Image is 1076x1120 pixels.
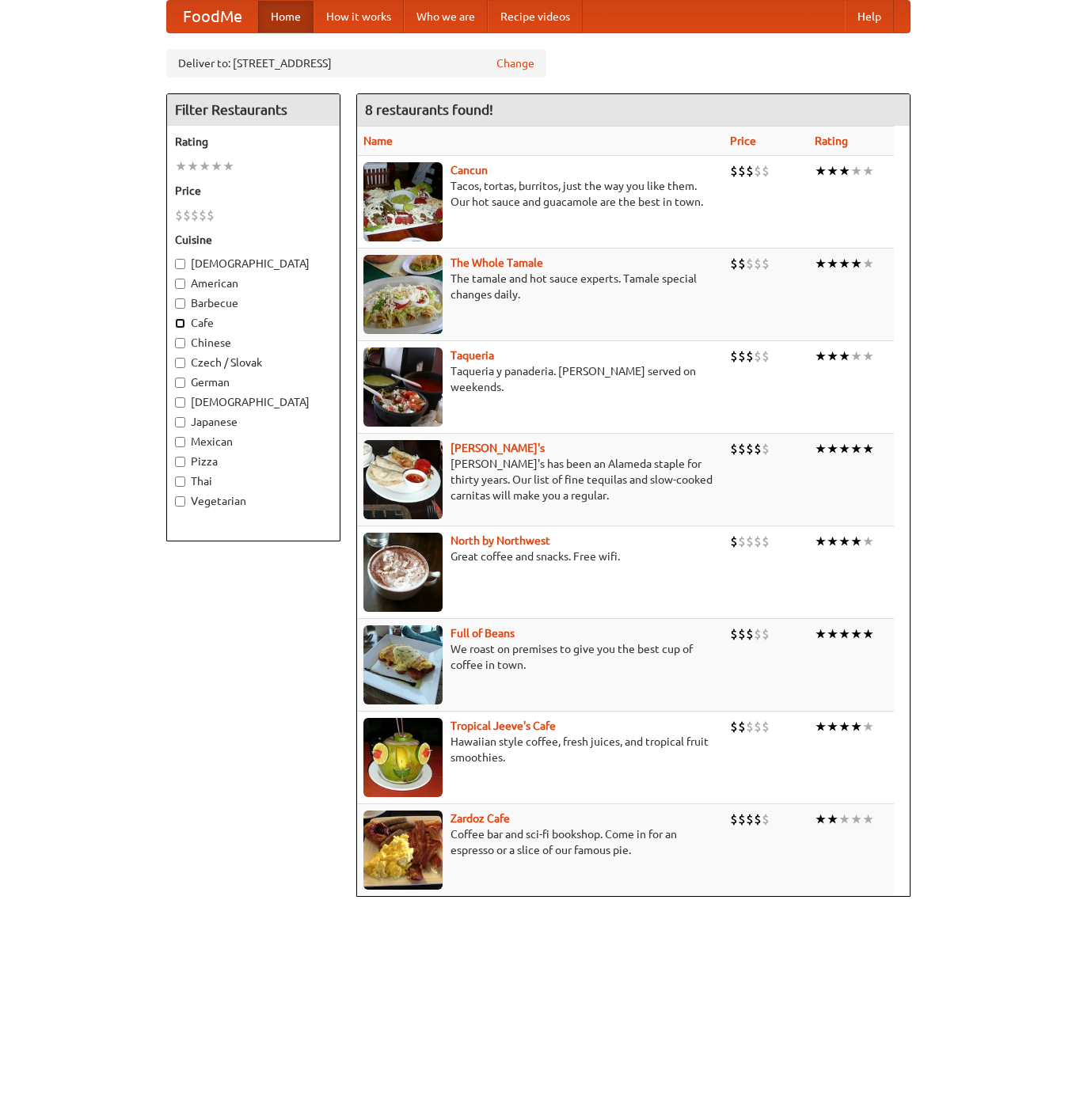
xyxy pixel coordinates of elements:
[838,162,850,180] li: ★
[175,232,332,248] h5: Cuisine
[730,162,738,180] li: $
[363,811,443,890] img: zardoz.jpg
[363,718,443,797] img: jeeves.jpg
[175,183,332,199] h5: Price
[363,347,443,427] img: taqueria.jpg
[222,158,234,175] li: ★
[738,255,746,272] li: $
[838,533,850,550] li: ★
[183,207,191,224] li: $
[762,255,770,272] li: $
[451,164,488,177] a: Cancun
[166,49,546,78] div: Deliver to: [STREET_ADDRESS]
[746,533,754,550] li: $
[175,295,332,311] label: Barbecue
[451,812,510,825] b: Zardoz Cafe
[488,1,583,32] a: Recipe videos
[175,207,183,224] li: $
[730,440,738,457] li: $
[730,625,738,643] li: $
[175,298,185,309] input: Barbecue
[363,440,443,519] img: pedros.jpg
[175,454,332,469] label: Pizza
[738,533,746,550] li: $
[815,135,848,147] a: Rating
[175,338,185,348] input: Chinese
[754,347,762,365] li: $
[850,533,862,550] li: ★
[175,493,332,509] label: Vegetarian
[730,718,738,735] li: $
[451,627,515,640] a: Full of Beans
[754,718,762,735] li: $
[365,102,493,117] ng-pluralize: 8 restaurants found!
[451,442,545,454] a: [PERSON_NAME]'s
[738,347,746,365] li: $
[175,378,185,388] input: German
[850,625,862,643] li: ★
[754,533,762,550] li: $
[363,255,443,334] img: wholetamale.jpg
[827,440,838,457] li: ★
[451,349,494,362] b: Taqueria
[815,347,827,365] li: ★
[191,207,199,224] li: $
[175,134,332,150] h5: Rating
[838,718,850,735] li: ★
[730,811,738,828] li: $
[175,457,185,467] input: Pizza
[838,347,850,365] li: ★
[827,718,838,735] li: ★
[845,1,894,32] a: Help
[175,158,187,175] li: ★
[815,718,827,735] li: ★
[451,719,556,732] a: Tropical Jeeve's Cafe
[838,440,850,457] li: ★
[815,162,827,180] li: ★
[175,259,185,269] input: [DEMOGRAPHIC_DATA]
[862,255,874,272] li: ★
[738,162,746,180] li: $
[815,625,827,643] li: ★
[862,718,874,735] li: ★
[827,533,838,550] li: ★
[738,440,746,457] li: $
[746,347,754,365] li: $
[404,1,488,32] a: Who we are
[451,256,543,269] a: The Whole Tamale
[850,440,862,457] li: ★
[815,440,827,457] li: ★
[850,255,862,272] li: ★
[754,162,762,180] li: $
[762,162,770,180] li: $
[451,534,550,547] a: North by Northwest
[175,437,185,447] input: Mexican
[754,255,762,272] li: $
[175,256,332,271] label: [DEMOGRAPHIC_DATA]
[363,363,717,395] p: Taqueria y panaderia. [PERSON_NAME] served on weekends.
[175,315,332,331] label: Cafe
[363,456,717,503] p: [PERSON_NAME]'s has been an Alameda staple for thirty years. Our list of fine tequilas and slow-c...
[815,255,827,272] li: ★
[827,162,838,180] li: ★
[762,440,770,457] li: $
[838,625,850,643] li: ★
[815,811,827,828] li: ★
[175,476,185,487] input: Thai
[762,811,770,828] li: $
[738,718,746,735] li: $
[827,811,838,828] li: ★
[746,625,754,643] li: $
[730,135,756,147] a: Price
[754,625,762,643] li: $
[363,178,717,210] p: Tacos, tortas, burritos, just the way you like them. Our hot sauce and guacamole are the best in ...
[850,162,862,180] li: ★
[175,318,185,328] input: Cafe
[199,158,211,175] li: ★
[762,625,770,643] li: $
[175,417,185,427] input: Japanese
